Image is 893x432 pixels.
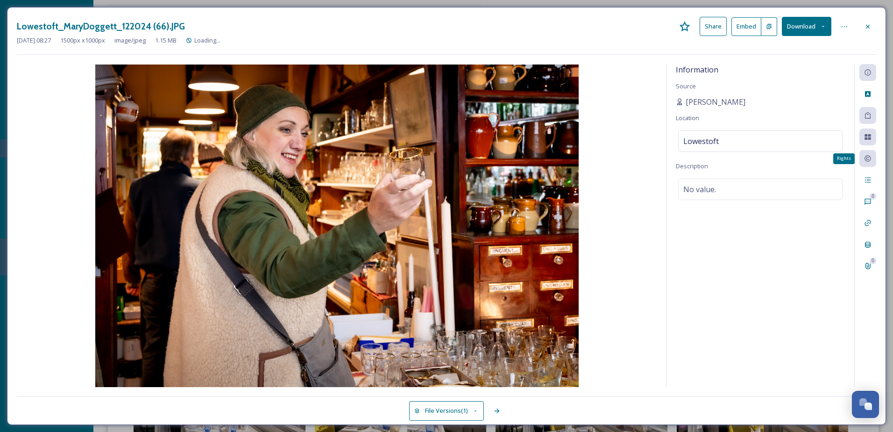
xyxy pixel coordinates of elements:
span: 1500 px x 1000 px [60,36,105,45]
button: Open Chat [852,391,879,418]
span: Lowestoft [683,136,719,147]
span: No value. [683,184,716,195]
span: Information [676,65,718,75]
img: mary%40ettphotography.co.uk-Lowestoft-ETT-Photography-39.JPG [17,65,657,387]
div: 0 [870,193,876,200]
span: image/jpeg [114,36,146,45]
span: Location [676,114,699,122]
button: File Versions(1) [409,401,484,420]
span: Description [676,162,708,170]
span: 1.15 MB [155,36,177,45]
span: [PERSON_NAME] [686,96,745,108]
button: Embed [731,17,761,36]
button: Download [782,17,831,36]
span: Source [676,82,696,90]
div: 0 [870,258,876,264]
h3: Lowestoft_MaryDoggett_122024 (66).JPG [17,20,185,33]
div: Rights [833,153,855,164]
span: [DATE] 08:27 [17,36,51,45]
button: Share [700,17,727,36]
span: Loading... [194,36,220,44]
